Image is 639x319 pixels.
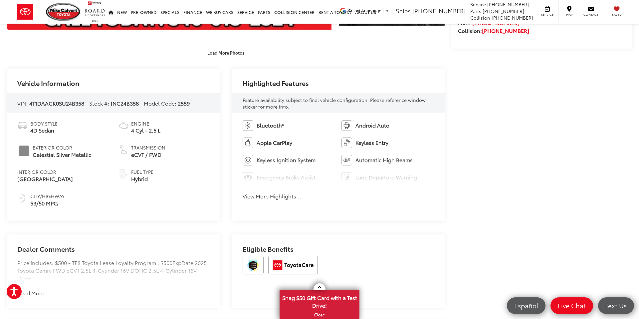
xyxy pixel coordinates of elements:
[550,297,593,314] a: Live Chat
[144,99,176,107] span: Model Code:
[257,122,284,129] span: Bluetooth®
[268,256,318,274] img: ToyotaCare Mike Calvert Toyota Houston TX
[30,199,65,207] span: 53/50 MPG
[17,259,209,282] div: Price includes: $500 - TFS Toyota Lease Loyalty Program . $500ExpDate 2025 Toyota Camry FWD eCVT ...
[540,12,555,17] span: Service
[243,79,309,87] h2: Highlighted Features
[111,99,139,107] span: INC24B358
[203,47,249,58] button: Load More Photos
[341,120,352,131] img: Android Auto
[17,99,28,107] span: VIN:
[348,8,381,13] span: Select Language
[131,120,160,127] span: Engine
[33,151,91,159] span: Celestial Silver Metallic
[30,193,65,199] span: City/Highway
[33,144,91,151] span: Exterior Color
[458,27,529,34] strong: Collision:
[243,192,301,200] button: View More Highlights...
[507,297,545,314] a: Español
[355,139,388,147] span: Keyless Entry
[17,168,73,175] span: Interior Color
[46,3,81,21] img: Mike Calvert Toyota
[341,155,352,165] img: Automatic High Beams
[487,1,529,8] span: [PHONE_NUMBER]
[554,301,589,310] span: Live Chat
[131,144,165,151] span: Transmission
[483,8,524,14] span: [PHONE_NUMBER]
[341,138,352,148] img: Keyless Entry
[17,245,209,259] h2: Dealer Comments
[17,79,79,87] h2: Vehicle Information
[131,127,160,134] span: 4 Cyl - 2.5 L
[30,120,58,127] span: Body Style
[412,6,466,15] span: [PHONE_NUMBER]
[470,1,486,8] span: Service
[17,289,49,297] button: Read More...
[511,301,541,310] span: Español
[396,6,411,15] span: Sales
[470,14,490,21] span: Collision
[30,127,58,134] span: 4D Sedan
[243,155,253,165] img: Keyless Ignition System
[243,120,253,131] img: Bluetooth®
[492,14,533,21] span: [PHONE_NUMBER]
[583,12,598,17] span: Contact
[470,8,481,14] span: Parts
[609,12,624,17] span: Saved
[482,27,529,34] a: [PHONE_NUMBER]
[602,301,630,310] span: Text Us
[257,139,292,147] span: Apple CarPlay
[17,175,73,183] span: Boulder
[598,297,634,314] a: Text Us
[243,138,253,148] img: Apple CarPlay
[385,8,389,13] span: ▼
[89,99,109,107] span: Stock #:
[355,122,389,129] span: Android Auto
[29,99,84,107] span: 4T1DAACK0SU24B358
[131,168,153,175] span: Fuel Type
[19,146,29,156] span: #888888
[17,193,28,203] img: Fuel Economy
[243,97,426,110] span: Feature availability subject to final vehicle configuration. Please reference window sticker for ...
[562,12,576,17] span: Map
[178,99,190,107] span: 2559
[243,245,434,256] h2: Eligible Benefits
[131,151,165,159] span: eCVT / FWD
[131,175,153,183] span: Hybrid
[243,256,264,274] img: Toyota Safety Sense Mike Calvert Toyota Houston TX
[280,291,359,311] span: Snag $50 Gift Card with a Test Drive!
